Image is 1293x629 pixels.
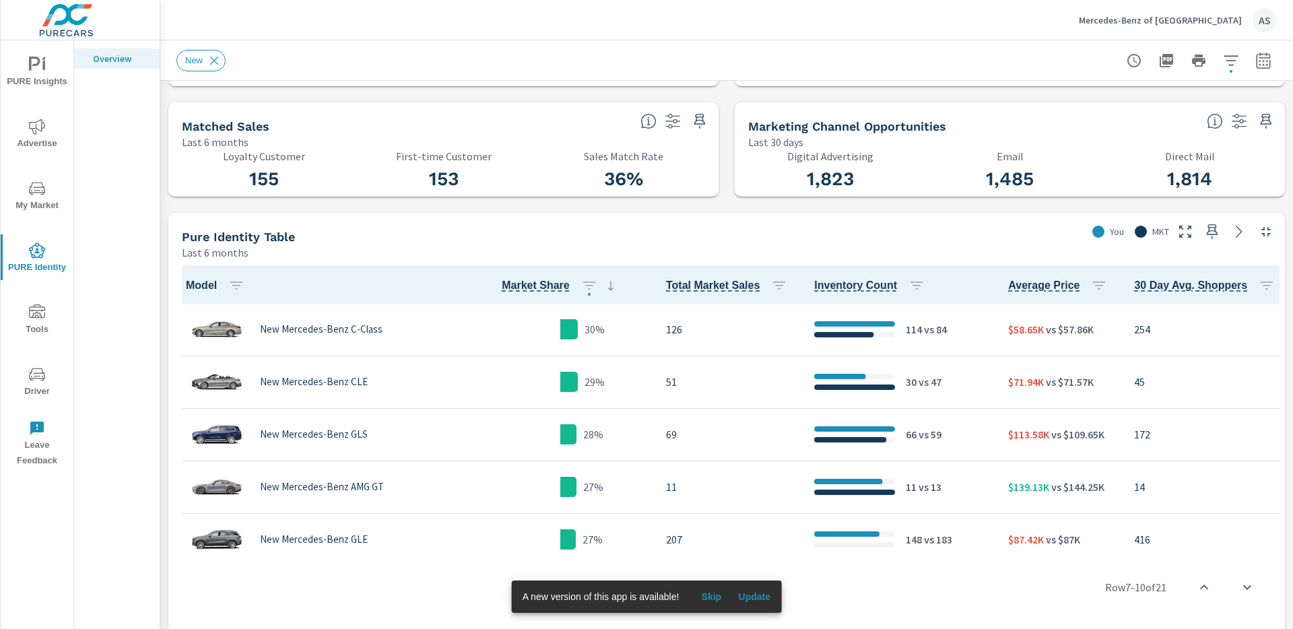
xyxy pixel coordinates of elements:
[260,428,368,440] p: New Mercedes-Benz GLS
[748,150,912,162] p: Digital Advertising
[1174,221,1196,242] button: Make Fullscreen
[906,479,917,495] p: 11
[583,426,603,442] p: 28%
[1044,374,1094,390] p: vs $71.57K
[906,321,922,337] p: 114
[733,586,776,607] button: Update
[190,519,244,560] img: glamour
[1231,571,1263,603] button: scroll to bottom
[502,277,619,294] span: Market Share
[1049,479,1104,495] p: vs $144.25K
[906,531,922,548] p: 148
[182,119,269,133] h5: Matched Sales
[260,376,368,388] p: New Mercedes-Benz CLE
[748,168,912,191] h3: 1,823
[1134,277,1280,294] span: 30 Day Avg. Shoppers
[362,168,525,191] h3: 153
[541,168,705,191] h3: 36%
[1108,168,1271,191] h3: 1,814
[640,113,657,129] span: Loyalty: Matches that have purchased from the dealership before and purchased within the timefram...
[1008,277,1113,294] span: Average Price
[666,374,793,390] p: 51
[748,119,946,133] h5: Marketing Channel Opportunities
[906,374,917,390] p: 30
[1079,14,1242,26] p: Mercedes-Benz of [GEOGRAPHIC_DATA]
[1134,426,1280,442] p: 172
[1008,374,1044,390] p: $71.94K
[5,119,69,152] span: Advertise
[1108,150,1271,162] p: Direct Mail
[182,168,345,191] h3: 155
[182,230,295,244] h5: Pure Identity Table
[1049,426,1104,442] p: vs $109.65K
[666,426,793,442] p: 69
[1188,571,1220,603] button: scroll to top
[666,479,793,495] p: 11
[1218,47,1245,74] button: Apply Filters
[1110,225,1124,238] p: You
[814,277,930,294] span: Inventory Count
[74,48,160,69] div: Overview
[5,57,69,90] span: PURE Insights
[190,362,244,402] img: glamour
[585,374,605,390] p: 29%
[5,180,69,213] span: My Market
[583,479,603,495] p: 27%
[922,321,947,337] p: vs 84
[1134,479,1280,495] p: 14
[182,244,248,261] p: Last 6 months
[1044,531,1080,548] p: vs $87K
[1253,8,1277,32] div: AS
[695,591,727,603] span: Skip
[666,277,760,294] span: Total sales for that model within the set market.
[5,304,69,337] span: Tools
[1008,479,1049,495] p: $139.13K
[1255,221,1277,242] button: Minimize Widget
[1250,47,1277,74] button: Select Date Range
[182,134,248,150] p: Last 6 months
[177,55,211,65] span: New
[585,321,605,337] p: 30%
[814,277,897,294] span: Count of Unique Inventory from websites within the market.
[917,479,941,495] p: vs 13
[928,150,1092,162] p: Email
[1044,321,1094,337] p: vs $57.86K
[1134,277,1247,294] span: PURE Identity shoppers interested in that specific model.
[1008,277,1080,294] span: Average Internet price per model across the market vs dealership.
[260,533,368,545] p: New Mercedes-Benz GLE
[186,277,250,294] span: Model
[1153,47,1180,74] button: "Export Report to PDF"
[190,309,244,350] img: glamour
[190,467,244,507] img: glamour
[1134,374,1280,390] p: 45
[1185,47,1212,74] button: Print Report
[666,277,793,294] span: Total Market Sales
[583,531,603,548] p: 27%
[738,591,770,603] span: Update
[5,242,69,275] span: PURE Identity
[666,531,793,548] p: 207
[1105,579,1166,595] p: Row 7 - 10 of 21
[928,168,1092,191] h3: 1,485
[362,150,525,162] p: First-time Customer
[748,134,803,150] p: Last 30 days
[190,414,244,455] img: glamour
[690,586,733,607] button: Skip
[1201,221,1223,242] span: Save this to your personalized report
[1008,321,1044,337] p: $58.65K
[906,426,917,442] p: 66
[1008,531,1044,548] p: $87.42K
[523,591,679,602] span: A new version of this app is available!
[502,277,570,294] span: Market Share
[93,52,149,65] p: Overview
[1134,321,1280,337] p: 254
[176,50,226,71] div: New
[917,374,941,390] p: vs 47
[5,366,69,399] span: Driver
[541,150,705,162] p: Sales Match Rate
[922,531,952,548] p: vs 183
[689,110,710,132] span: Save this to your personalized report
[260,481,384,493] p: New Mercedes-Benz AMG GT
[1008,426,1049,442] p: $113.58K
[1134,531,1280,548] p: 416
